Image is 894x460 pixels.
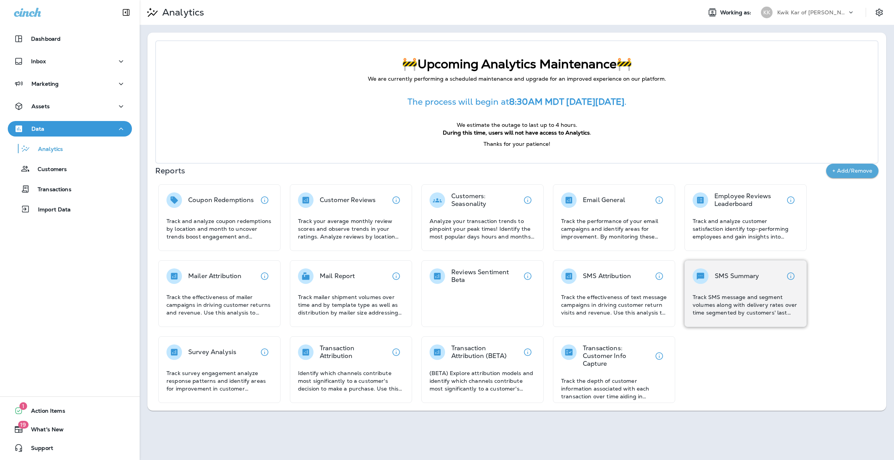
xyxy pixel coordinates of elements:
[23,408,65,417] span: Action Items
[298,369,404,393] p: Identify which channels contribute most significantly to a customer's decision to make a purchase...
[320,196,376,204] p: Customer Reviews
[430,217,535,240] p: Analyze your transaction trends to pinpoint your peak times! Identify the most popular days hours...
[583,196,625,204] p: Email General
[826,164,878,178] button: + Add/Remove
[8,99,132,114] button: Assets
[31,103,50,109] p: Assets
[561,293,667,316] p: Track the effectiveness of text message campaigns in driving customer return visits and revenue. ...
[8,422,132,437] button: 19What's New
[8,140,132,157] button: Analytics
[8,76,132,92] button: Marketing
[430,369,535,393] p: (BETA) Explore attribution models and identify which channels contribute most significantly to a ...
[159,7,204,18] p: Analytics
[451,192,520,208] p: Customers: Seasonality
[8,121,132,137] button: Data
[31,58,46,64] p: Inbox
[714,192,783,208] p: Employee Reviews Leaderboard
[8,201,132,217] button: Import Data
[172,75,862,83] p: We are currently performing a scheduled maintenance and upgrade for an improved experience on our...
[23,426,64,436] span: What's New
[388,192,404,208] button: View details
[18,421,28,429] span: 19
[561,377,667,400] p: Track the depth of customer information associated with each transaction over time aiding in asse...
[30,166,67,173] p: Customers
[23,445,53,454] span: Support
[31,36,61,42] p: Dashboard
[407,96,509,107] span: The process will begin at
[166,217,272,240] p: Track and analyze coupon redemptions by location and month to uncover trends boost engagement and...
[715,272,759,280] p: SMS Summary
[298,293,404,316] p: Track mailer shipment volumes over time and by template type as well as distribution by mailer si...
[31,81,59,87] p: Marketing
[19,402,27,410] span: 1
[8,31,132,47] button: Dashboard
[624,96,627,107] span: .
[509,96,624,107] strong: 8:30AM MDT [DATE][DATE]
[172,121,862,129] p: We estimate the outage to last up to 4 hours.
[761,7,773,18] div: KK
[388,268,404,284] button: View details
[166,293,272,316] p: Track the effectiveness of mailer campaigns in driving customer returns and revenue. Use this ana...
[166,369,272,393] p: Track survey engagement analyze response patterns and identify areas for improvement in customer ...
[590,129,591,136] span: .
[583,344,651,368] p: Transactions: Customer Info Capture
[30,186,71,194] p: Transactions
[320,344,388,360] p: Transaction Attribution
[783,268,799,284] button: View details
[30,206,71,214] p: Import Data
[783,192,799,208] button: View details
[388,344,404,360] button: View details
[720,9,753,16] span: Working as:
[188,196,254,204] p: Coupon Redemptions
[115,5,137,20] button: Collapse Sidebar
[172,57,862,71] p: 🚧Upcoming Analytics Maintenance🚧
[520,344,535,360] button: View details
[651,192,667,208] button: View details
[257,192,272,208] button: View details
[561,217,667,240] p: Track the performance of your email campaigns and identify areas for improvement. By monitoring t...
[8,54,132,69] button: Inbox
[651,348,667,364] button: View details
[443,129,590,136] strong: During this time, users will not have access to Analytics
[298,217,404,240] p: Track your average monthly review scores and observe trends in your ratings. Analyze reviews by l...
[188,272,242,280] p: Mailer Attribution
[451,344,520,360] p: Transaction Attribution (BETA)
[583,272,631,280] p: SMS Attribution
[188,348,236,356] p: Survey Analysis
[8,403,132,418] button: 1Action Items
[693,293,799,316] p: Track SMS message and segment volumes along with delivery rates over time segmented by customers'...
[8,161,132,177] button: Customers
[451,268,520,284] p: Reviews Sentiment Beta
[777,9,847,16] p: Kwik Kar of [PERSON_NAME]
[31,126,45,132] p: Data
[155,165,826,176] p: Reports
[8,181,132,197] button: Transactions
[30,146,63,153] p: Analytics
[651,268,667,284] button: View details
[8,440,132,456] button: Support
[520,268,535,284] button: View details
[257,268,272,284] button: View details
[520,192,535,208] button: View details
[693,217,799,240] p: Track and analyze customer satisfaction identify top-performing employees and gain insights into ...
[872,5,886,19] button: Settings
[320,272,355,280] p: Mail Report
[172,140,862,148] p: Thanks for your patience!
[257,344,272,360] button: View details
